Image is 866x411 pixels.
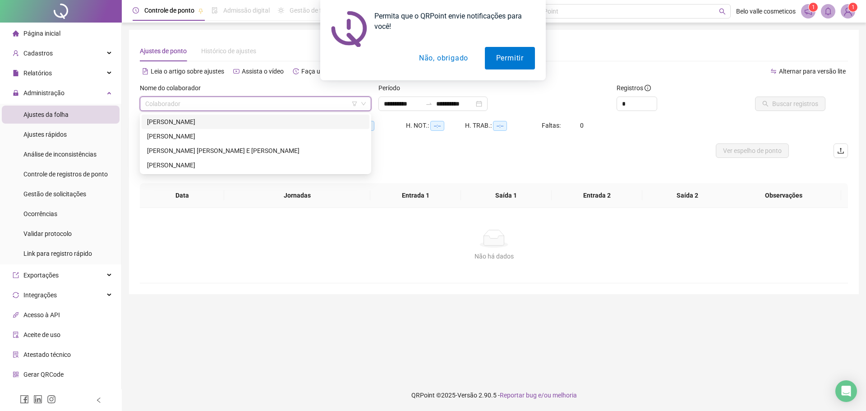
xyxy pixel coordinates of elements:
span: api [13,312,19,318]
button: Buscar registros [755,97,825,111]
span: upload [837,147,844,154]
span: Análise de inconsistências [23,151,97,158]
button: Não, obrigado [408,47,479,69]
span: Gerar QRCode [23,371,64,378]
span: Versão [457,392,477,399]
span: Atestado técnico [23,351,71,358]
div: CAMILA DOS SANTOS FERREIRA [142,115,369,129]
label: Período [378,83,406,93]
span: Controle de registros de ponto [23,171,108,178]
div: H. TRAB.: [465,120,542,131]
span: filter [352,101,357,106]
div: HIANDRA FONSECA SILVA [142,129,369,143]
span: audit [13,332,19,338]
span: sync [13,292,19,298]
span: Ajustes da folha [23,111,69,118]
span: info-circle [645,85,651,91]
div: HE 3: [347,120,406,131]
span: Ajustes rápidos [23,131,67,138]
span: linkedin [33,395,42,404]
footer: QRPoint © 2025 - 2.90.5 - [122,379,866,411]
span: instagram [47,395,56,404]
div: Permita que o QRPoint envie notificações para você! [367,11,535,32]
button: Permitir [485,47,535,69]
th: Saída 1 [461,183,552,208]
span: Observações [733,190,834,200]
div: TATIANA LOPES SANTOS [142,158,369,172]
span: Integrações [23,291,57,299]
span: Exportações [23,272,59,279]
div: [PERSON_NAME] [PERSON_NAME] E [PERSON_NAME] [147,146,364,156]
span: lock [13,90,19,96]
span: 0 [580,122,584,129]
img: notification icon [331,11,367,47]
th: Jornadas [224,183,370,208]
div: [PERSON_NAME] [147,160,364,170]
span: to [425,100,433,107]
div: [PERSON_NAME] [147,117,364,127]
span: Reportar bug e/ou melhoria [500,392,577,399]
span: Ocorrências [23,210,57,217]
label: Nome do colaborador [140,83,207,93]
span: Link para registro rápido [23,250,92,257]
span: Validar protocolo [23,230,72,237]
th: Entrada 2 [552,183,642,208]
button: Ver espelho de ponto [716,143,789,158]
span: solution [13,351,19,358]
div: JOÃO PEDRO DA SILVA E SILVA [142,143,369,158]
span: export [13,272,19,278]
th: Data [140,183,224,208]
span: Registros [617,83,651,93]
span: --:-- [430,121,444,131]
th: Observações [726,183,841,208]
span: qrcode [13,371,19,378]
span: down [361,101,366,106]
th: Entrada 1 [370,183,461,208]
th: Saída 2 [642,183,733,208]
span: Administração [23,89,64,97]
span: --:-- [493,121,507,131]
span: facebook [20,395,29,404]
div: Não há dados [151,251,837,261]
span: left [96,397,102,403]
span: Acesso à API [23,311,60,319]
span: swap-right [425,100,433,107]
span: Faltas: [542,122,562,129]
div: Open Intercom Messenger [835,380,857,402]
div: [PERSON_NAME] [147,131,364,141]
span: Aceite de uso [23,331,60,338]
span: Gestão de solicitações [23,190,86,198]
div: H. NOT.: [406,120,465,131]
